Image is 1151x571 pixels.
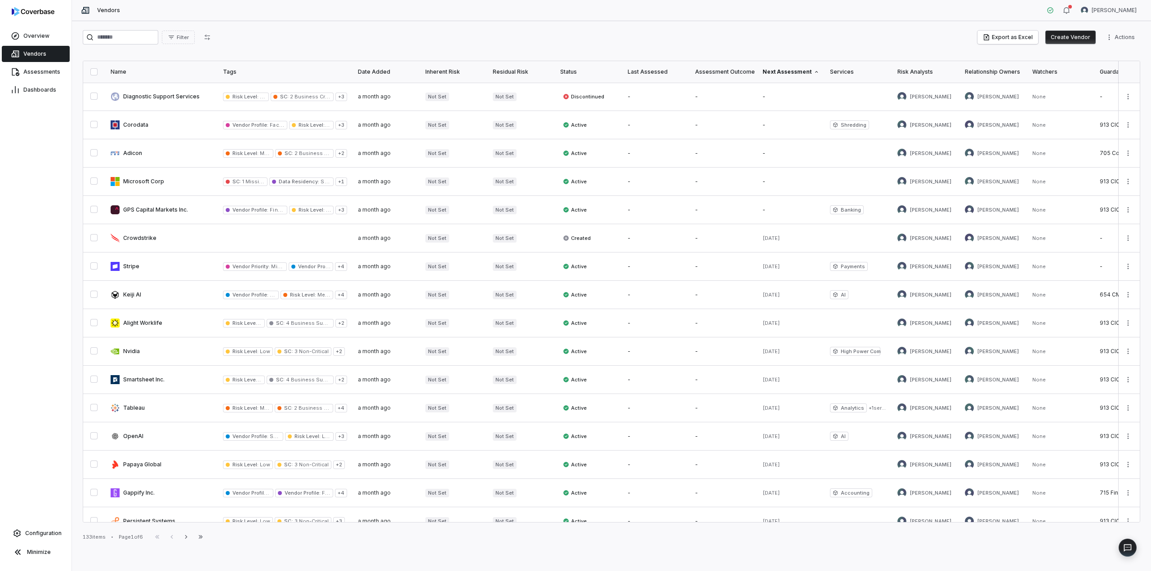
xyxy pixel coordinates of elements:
[232,292,268,298] span: Vendor Profile :
[270,263,310,270] span: Mission Critical
[830,432,848,441] span: AI
[690,252,757,281] td: -
[268,292,282,298] span: SaaS
[493,121,517,129] span: Not Set
[1121,146,1135,160] button: More actions
[563,93,604,100] span: Discontinued
[321,433,332,439] span: Low
[358,263,391,270] span: a month ago
[763,263,780,270] span: [DATE]
[177,34,189,41] span: Filter
[763,433,780,439] span: [DATE]
[23,50,46,58] span: Vendors
[358,68,415,75] div: Date Added
[1081,7,1088,14] img: Jesse Nord avatar
[276,376,285,383] span: SC :
[335,149,347,158] span: + 2
[563,235,591,242] span: Created
[622,422,690,451] td: -
[965,517,974,526] img: Rohit Saini avatar
[97,7,120,14] span: Vendors
[897,290,906,299] img: Jesse Nord avatar
[830,403,867,412] span: Analytics
[897,205,906,214] img: Jesse Nord avatar
[830,488,872,497] span: Accounting
[910,150,951,157] span: [PERSON_NAME]
[830,347,880,356] span: High Power Compute
[965,120,974,129] img: Darl Moreland avatar
[622,479,690,507] td: -
[232,150,259,156] span: Risk Level :
[830,205,864,214] span: Banking
[690,422,757,451] td: -
[965,319,974,328] img: Terilyn Monroe avatar
[910,235,951,242] span: [PERSON_NAME]
[298,263,334,270] span: Vendor Profile :
[425,460,449,469] span: Not Set
[493,93,517,101] span: Not Set
[977,348,1019,355] span: [PERSON_NAME]
[2,28,70,44] a: Overview
[622,394,690,422] td: -
[757,139,825,168] td: -
[965,205,974,214] img: Michelle Lemus avatar
[695,68,752,75] div: Assessment Outcome
[690,83,757,111] td: -
[690,394,757,422] td: -
[897,517,906,526] img: Arun Muthu avatar
[869,405,887,412] span: + 1 services
[1121,90,1135,103] button: More actions
[763,405,780,411] span: [DATE]
[897,460,906,469] img: Jesse Nord avatar
[563,461,587,468] span: Active
[425,376,449,384] span: Not Set
[690,168,757,196] td: -
[358,93,391,100] span: a month ago
[358,121,391,128] span: a month ago
[27,549,51,556] span: Minimize
[23,68,60,75] span: Assessments
[293,461,329,468] span: 3 Non-Critical
[763,68,819,75] div: Next Assessment
[690,451,757,479] td: -
[335,376,347,384] span: + 2
[493,432,517,441] span: Not Set
[897,488,906,497] img: Arun Muthu avatar
[1121,175,1135,188] button: More actions
[425,291,449,299] span: Not Set
[335,432,347,441] span: + 3
[1045,31,1096,44] button: Create Vendor
[358,150,391,156] span: a month ago
[965,460,974,469] img: Terilyn Monroe avatar
[358,376,391,383] span: a month ago
[294,433,321,439] span: Risk Level :
[335,404,347,412] span: + 4
[977,405,1019,412] span: [PERSON_NAME]
[910,178,951,185] span: [PERSON_NAME]
[977,433,1019,440] span: [PERSON_NAME]
[290,292,316,298] span: Risk Level :
[690,111,757,139] td: -
[690,337,757,366] td: -
[319,178,359,185] span: SPD-Restricted
[493,376,517,384] span: Not Set
[897,120,906,129] img: Arun Muthu avatar
[425,206,449,214] span: Not Set
[897,234,906,243] img: Arun Muthu avatar
[285,376,344,383] span: 4 Business Supporting
[335,177,347,186] span: + 1
[232,263,270,270] span: Vendor Priority :
[763,235,780,241] span: [DATE]
[1121,118,1135,132] button: More actions
[1121,514,1135,528] button: More actions
[425,347,449,356] span: Not Set
[690,281,757,309] td: -
[425,121,449,129] span: Not Set
[358,206,391,213] span: a month ago
[4,525,68,541] a: Configuration
[493,149,517,158] span: Not Set
[333,517,345,526] span: + 3
[830,120,869,129] span: Shredding
[1121,401,1135,415] button: More actions
[977,461,1019,468] span: [PERSON_NAME]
